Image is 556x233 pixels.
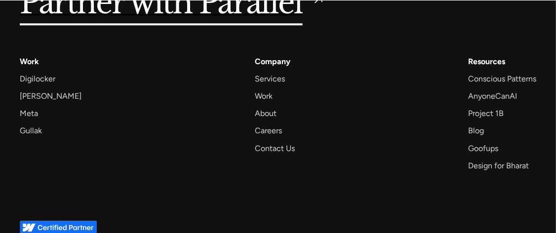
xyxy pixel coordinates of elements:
[468,124,484,137] a: Blog
[468,107,504,120] a: Project 1B
[255,89,273,103] a: Work
[20,55,39,68] a: Work
[255,124,282,137] a: Careers
[468,89,517,103] a: AnyoneCanAI
[20,89,81,103] a: [PERSON_NAME]
[255,107,277,120] a: About
[255,142,295,155] a: Contact Us
[20,72,55,85] a: Digilocker
[468,55,505,68] div: Resources
[468,72,536,85] a: Conscious Patterns
[468,142,498,155] a: Goofups
[20,124,42,137] a: Gullak
[468,159,529,172] a: Design for Bharat
[255,55,290,68] a: Company
[255,72,285,85] a: Services
[20,107,38,120] a: Meta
